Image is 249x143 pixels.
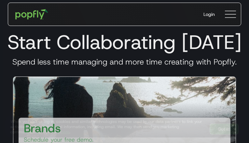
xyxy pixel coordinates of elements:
h3: Spend less time managing and more time creating with Popfly. [5,57,244,67]
div: Login [203,11,215,18]
a: Got It! [210,124,239,135]
h1: Start Collaborating [DATE] [5,30,244,54]
a: here [61,129,69,135]
a: home [11,5,53,24]
div: When you visit or log in, cookies and similar technologies may be used by our data partners to li... [10,119,204,135]
a: Login [198,6,220,23]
